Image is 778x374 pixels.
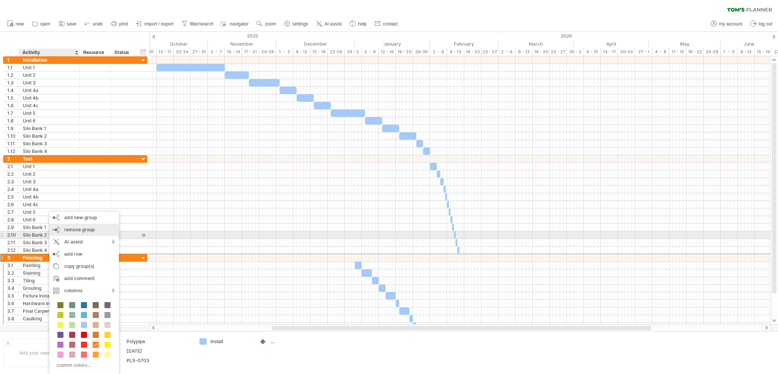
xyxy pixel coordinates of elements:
span: import / export [144,21,174,27]
div: 2.10 [7,231,19,239]
div: Silo Bank 4 [23,247,76,254]
div: Unit 5 [23,208,76,216]
div: Finishing [23,254,76,261]
div: 15 - 19 [310,48,327,56]
div: Status [114,49,131,56]
div: Silo Bank 1 [23,224,76,231]
div: December 2025 [276,40,355,48]
div: 1.5 [7,94,19,102]
a: filter/search [180,19,216,29]
div: 2.3 [7,178,19,185]
a: zoom [255,19,278,29]
div: 1 - 5 [276,48,293,56]
div: 3.9 [7,323,19,330]
div: 8 - 12 [293,48,310,56]
div: copy group(s) [49,260,119,272]
div: 29 - 2 [345,48,362,56]
div: 16 - 20 [464,48,481,56]
div: January 2026 [355,40,430,48]
div: Caulking [23,315,76,322]
div: Unit 2 [23,170,76,178]
div: May 2026 [649,40,721,48]
div: Unit 4a [23,186,76,193]
div: Unit 4b [23,94,76,102]
a: help [348,19,369,29]
div: Hardware Installation [23,300,76,307]
a: settings [282,19,310,29]
a: open [30,19,53,29]
div: scroll to activity [140,231,147,239]
div: Fixture Installation [23,292,76,299]
div: 3.7 [7,307,19,315]
span: open [40,21,51,27]
div: add comment [49,272,119,285]
div: Cleaning [23,323,76,330]
div: 1 - 5 [721,48,738,56]
span: my account [719,21,742,27]
div: 2.7 [7,208,19,216]
div: 1.4 [7,87,19,94]
div: 2.8 [7,216,19,223]
div: 17 - 21 [242,48,259,56]
div: 3.4 [7,285,19,292]
div: 2 - 6 [498,48,516,56]
div: April 2026 [574,40,649,48]
div: Unit 3 [23,178,76,185]
div: 6 - 10 [584,48,601,56]
div: 10 - 14 [225,48,242,56]
div: 1.2 [7,72,19,79]
a: my account [709,19,745,29]
span: AI assist [324,21,342,27]
span: print [119,21,128,27]
div: March 2026 [498,40,574,48]
div: 1.1 [7,64,19,71]
div: Silo Bank 1 [23,125,76,132]
div: 1.10 [7,132,19,140]
div: Staining [23,269,76,277]
span: new [16,21,24,27]
div: 3.5 [7,292,19,299]
div: Unit 1 [23,163,76,170]
div: [DATE] [127,348,190,354]
div: 2 - 6 [430,48,447,56]
div: 2.9 [7,224,19,231]
a: AI assist [314,19,344,29]
div: Unit 6 [23,216,76,223]
div: 27 - 1 [635,48,652,56]
div: 20-24 [174,48,191,56]
span: log out [759,21,772,27]
div: 5 - 9 [362,48,379,56]
div: Silo Bank 2 [23,231,76,239]
div: 1.3 [7,79,19,86]
div: Silo Bank 2 [23,132,76,140]
div: 1.11 [7,140,19,147]
div: 3 [7,254,19,261]
div: 3.3 [7,277,19,284]
div: Resource [83,49,106,56]
div: 3.6 [7,300,19,307]
a: undo [82,19,105,29]
div: 15 - 19 [755,48,772,56]
div: February 2026 [430,40,498,48]
div: 3.8 [7,315,19,322]
div: Unit 4c [23,201,76,208]
div: AI-assist [49,236,119,248]
div: 1.12 [7,148,19,155]
div: 13 - 17 [601,48,618,56]
div: Final Carpentry [23,307,76,315]
div: Tiling [23,277,76,284]
div: 1 [7,56,19,64]
div: Unit 4a [23,87,76,94]
div: Unit 3 [23,79,76,86]
div: Silo Bank 3 [23,140,76,147]
div: 27 - 31 [191,48,208,56]
div: add new group [49,212,119,224]
div: 30 - 3 [567,48,584,56]
a: import / export [134,19,176,29]
div: 4 - 8 [652,48,669,56]
div: Unit 1 [23,64,76,71]
div: Activity [22,49,75,56]
div: 18 - 22 [686,48,704,56]
div: 2.2 [7,170,19,178]
div: 23 - 27 [550,48,567,56]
